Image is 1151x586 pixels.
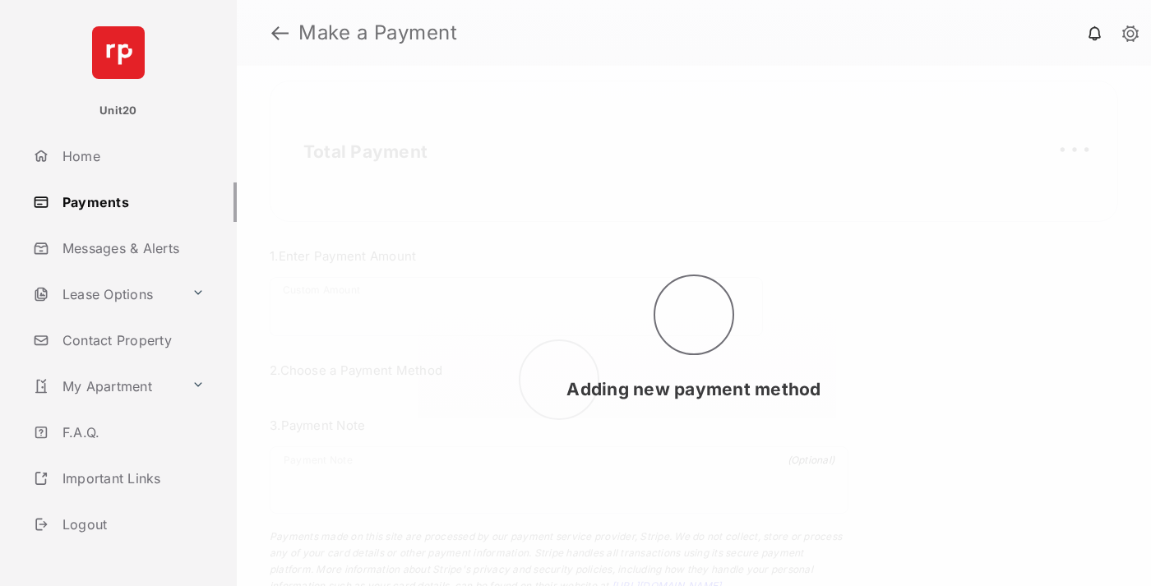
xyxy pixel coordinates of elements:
[26,367,185,406] a: My Apartment
[26,182,237,222] a: Payments
[26,228,237,268] a: Messages & Alerts
[26,321,237,360] a: Contact Property
[99,103,137,119] p: Unit20
[26,136,237,176] a: Home
[26,413,237,452] a: F.A.Q.
[26,505,237,544] a: Logout
[26,459,211,498] a: Important Links
[575,346,812,367] span: Checking property settings
[92,26,145,79] img: svg+xml;base64,PHN2ZyB4bWxucz0iaHR0cDovL3d3dy53My5vcmcvMjAwMC9zdmciIHdpZHRoPSI2NCIgaGVpZ2h0PSI2NC...
[26,275,185,314] a: Lease Options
